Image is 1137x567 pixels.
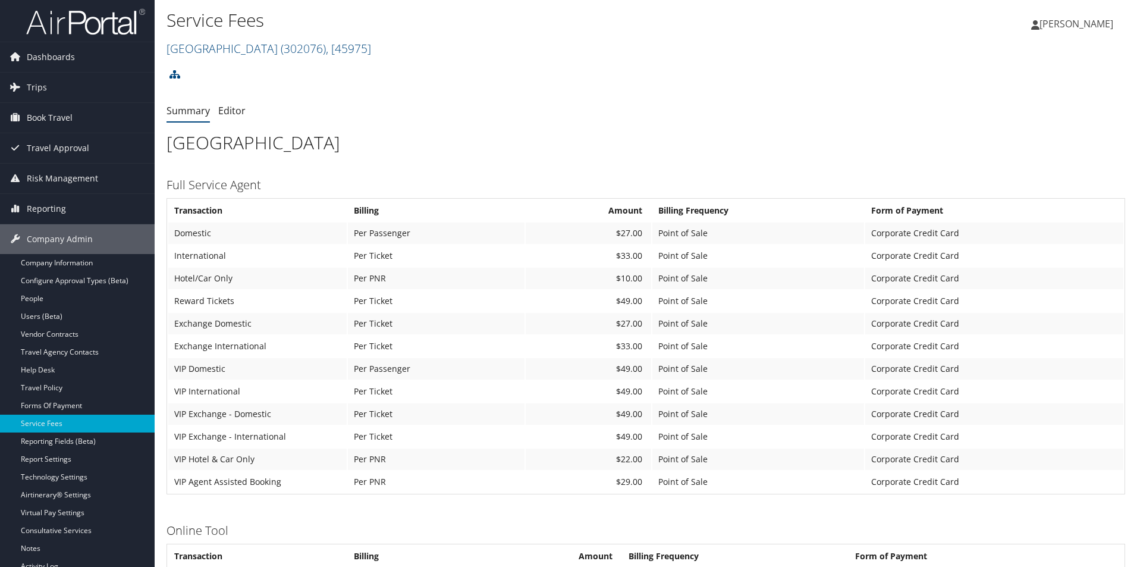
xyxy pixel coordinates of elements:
td: Corporate Credit Card [865,336,1123,357]
th: Billing Frequency [623,546,848,567]
td: VIP Exchange - Domestic [168,403,347,425]
td: Per Ticket [348,290,524,312]
td: $10.00 [526,268,652,289]
td: Per Ticket [348,313,524,334]
td: Per PNR [348,449,524,470]
td: Point of Sale [652,290,864,312]
td: Point of Sale [652,223,864,244]
td: Corporate Credit Card [865,245,1123,267]
th: Form of Payment [849,546,1123,567]
td: Point of Sale [652,313,864,334]
span: Travel Approval [27,133,89,163]
td: $27.00 [526,313,652,334]
h3: Full Service Agent [167,177,1125,193]
span: Trips [27,73,47,102]
td: Point of Sale [652,403,864,425]
td: Corporate Credit Card [865,403,1123,425]
td: $27.00 [526,223,652,244]
td: International [168,245,347,267]
span: Company Admin [27,224,93,254]
span: , [ 45975 ] [326,40,371,57]
td: Corporate Credit Card [865,290,1123,312]
a: Summary [167,104,210,117]
th: Transaction [168,200,347,221]
td: Point of Sale [652,426,864,447]
h1: [GEOGRAPHIC_DATA] [167,130,1125,155]
td: Per Passenger [348,358,524,380]
a: Editor [218,104,246,117]
td: Reward Tickets [168,290,347,312]
span: Book Travel [27,103,73,133]
td: Corporate Credit Card [865,313,1123,334]
td: Point of Sale [652,336,864,357]
td: Per PNR [348,268,524,289]
td: $29.00 [526,471,652,493]
td: VIP Agent Assisted Booking [168,471,347,493]
td: Corporate Credit Card [865,449,1123,470]
td: $49.00 [526,403,652,425]
span: Dashboards [27,42,75,72]
th: Form of Payment [865,200,1123,221]
td: Corporate Credit Card [865,358,1123,380]
th: Amount [526,200,652,221]
td: Point of Sale [652,358,864,380]
td: $49.00 [526,358,652,380]
td: Per Ticket [348,336,524,357]
span: Risk Management [27,164,98,193]
td: $33.00 [526,245,652,267]
td: $49.00 [526,426,652,447]
td: Point of Sale [652,268,864,289]
td: Corporate Credit Card [865,223,1123,244]
td: Exchange International [168,336,347,357]
td: Per Ticket [348,426,524,447]
td: Exchange Domestic [168,313,347,334]
td: Per Ticket [348,381,524,402]
td: $49.00 [526,381,652,402]
td: Domestic [168,223,347,244]
span: Reporting [27,194,66,224]
td: Per Passenger [348,223,524,244]
td: Point of Sale [652,381,864,402]
h3: Online Tool [167,522,1125,539]
td: VIP Domestic [168,358,347,380]
td: Corporate Credit Card [865,268,1123,289]
th: Billing [348,200,524,221]
td: Point of Sale [652,449,864,470]
td: VIP International [168,381,347,402]
td: Per PNR [348,471,524,493]
td: Point of Sale [652,471,864,493]
h1: Service Fees [167,8,806,33]
td: Hotel/Car Only [168,268,347,289]
span: [PERSON_NAME] [1039,17,1113,30]
span: ( 302076 ) [281,40,326,57]
td: Point of Sale [652,245,864,267]
td: Per Ticket [348,403,524,425]
th: Amount [488,546,621,567]
td: $22.00 [526,449,652,470]
td: $33.00 [526,336,652,357]
td: $49.00 [526,290,652,312]
th: Billing Frequency [652,200,864,221]
td: Corporate Credit Card [865,471,1123,493]
td: Corporate Credit Card [865,426,1123,447]
a: [GEOGRAPHIC_DATA] [167,40,371,57]
th: Billing [348,546,486,567]
img: airportal-logo.png [26,8,145,36]
td: VIP Exchange - International [168,426,347,447]
a: [PERSON_NAME] [1031,6,1125,42]
td: VIP Hotel & Car Only [168,449,347,470]
td: Per Ticket [348,245,524,267]
th: Transaction [168,546,347,567]
td: Corporate Credit Card [865,381,1123,402]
